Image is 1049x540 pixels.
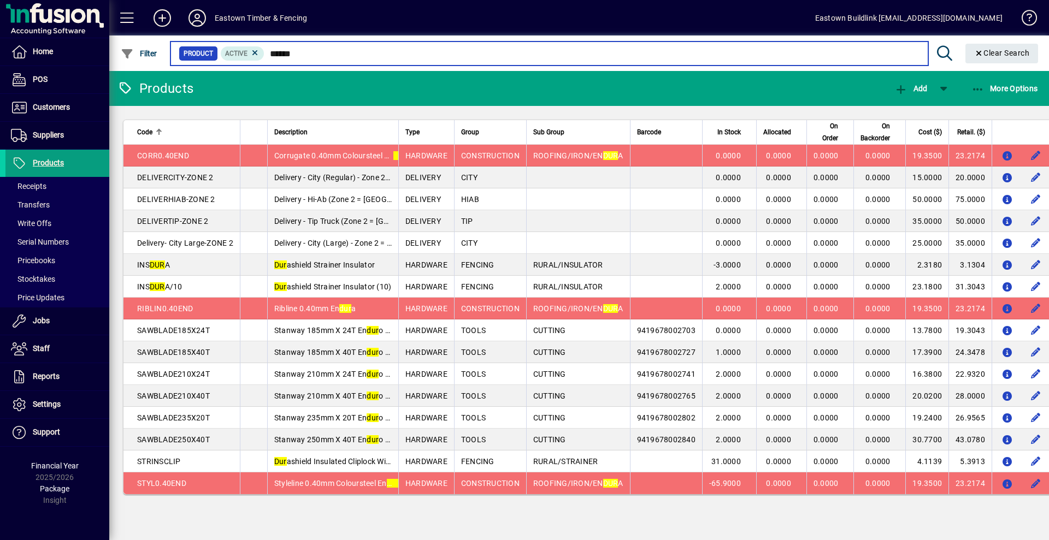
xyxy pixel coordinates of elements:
div: Type [405,126,447,138]
em: dur [367,370,379,378]
span: HARDWARE [405,304,447,313]
span: CUTTING [533,370,566,378]
span: CONSTRUCTION [461,151,520,160]
em: dur [367,326,379,335]
div: Eastown Timber & Fencing [215,9,307,27]
em: dur [367,391,379,400]
span: DELIVERY [405,173,441,182]
span: 0.0000 [766,260,791,269]
div: Description [274,126,392,138]
span: HARDWARE [405,348,447,357]
td: 20.0200 [905,385,948,407]
span: Settings [33,400,61,408]
button: Edit [1027,191,1045,208]
span: Price Updates [11,293,64,302]
em: DUR [603,479,618,488]
span: Customers [33,103,70,111]
span: 0.0000 [865,260,891,269]
td: 19.2400 [905,407,948,429]
span: Active [225,50,247,57]
span: 0.0000 [766,370,791,378]
span: 0.0000 [865,195,891,204]
button: Edit [1027,474,1045,492]
td: 23.1800 [905,276,948,298]
span: DELIVERY [405,217,441,226]
td: 2.3180 [905,254,948,276]
span: SAWBLADE250X40T [137,435,210,444]
button: Edit [1027,256,1045,274]
span: 9419678002765 [637,391,696,400]
div: Sub Group [533,126,623,138]
button: Edit [1027,147,1045,164]
span: DELIVERTIP-ZONE 2 [137,217,208,226]
span: 0.0000 [716,239,741,247]
span: 0.0000 [814,239,839,247]
span: 1.0000 [716,348,741,357]
span: RURAL/INSULATOR [533,260,603,269]
span: CUTTING [533,435,566,444]
span: CORR0.40END [137,151,189,160]
span: CUTTING [533,348,566,357]
a: POS [5,66,109,93]
span: HARDWARE [405,457,447,466]
span: HARDWARE [405,391,447,400]
a: Knowledge Base [1013,2,1035,38]
span: Delivery- City Large-ZONE 2 [137,239,233,247]
span: STRINSCLIP [137,457,181,466]
span: TOOLS [461,413,486,422]
span: TOOLS [461,348,486,357]
span: Filter [121,49,157,58]
span: Staff [33,344,50,353]
span: Stanway 210mm X 40T En o Sawblade [274,391,420,400]
span: CONSTRUCTION [461,304,520,313]
span: 0.0000 [814,260,839,269]
span: DELIVERHIAB-ZONE 2 [137,195,215,204]
div: Products [117,80,193,97]
span: CUTTING [533,413,566,422]
div: On Backorder [861,120,900,144]
td: 23.2174 [948,298,992,319]
span: FENCING [461,282,494,291]
em: Dur [274,457,287,466]
em: DUR [150,260,165,269]
span: TOOLS [461,370,486,378]
em: DUR [603,304,618,313]
span: 0.0000 [865,151,891,160]
button: Add [145,8,180,28]
span: FENCING [461,260,494,269]
div: On Order [814,120,848,144]
span: 0.0000 [766,151,791,160]
span: 2.0000 [716,391,741,400]
span: HIAB [461,195,479,204]
span: 0.0000 [766,282,791,291]
td: 25.0000 [905,232,948,254]
span: TOOLS [461,326,486,335]
span: CUTTING [533,391,566,400]
td: 3.1304 [948,254,992,276]
span: Jobs [33,316,50,325]
span: Corrugate 0.40mm Coloursteel En a [274,151,410,160]
span: Serial Numbers [11,238,69,246]
td: 15.0000 [905,167,948,188]
span: Ribline 0.40mm En a [274,304,356,313]
span: HARDWARE [405,282,447,291]
span: 0.0000 [766,457,791,466]
td: 35.0000 [905,210,948,232]
span: 0.0000 [716,217,741,226]
span: 31.0000 [711,457,741,466]
span: Sub Group [533,126,564,138]
span: 0.0000 [865,370,891,378]
span: ashield Insulated Cliplock Wire Strainer [274,457,422,466]
button: Edit [1027,300,1045,317]
span: 9419678002703 [637,326,696,335]
span: 0.0000 [766,413,791,422]
span: 9419678002727 [637,348,696,357]
button: Edit [1027,387,1045,405]
div: Code [137,126,233,138]
span: Products [33,158,64,167]
span: TOOLS [461,435,486,444]
span: Transfers [11,200,50,209]
span: 0.0000 [814,326,839,335]
span: 0.0000 [766,326,791,335]
span: ROOFING/IRON/EN A [533,304,623,313]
